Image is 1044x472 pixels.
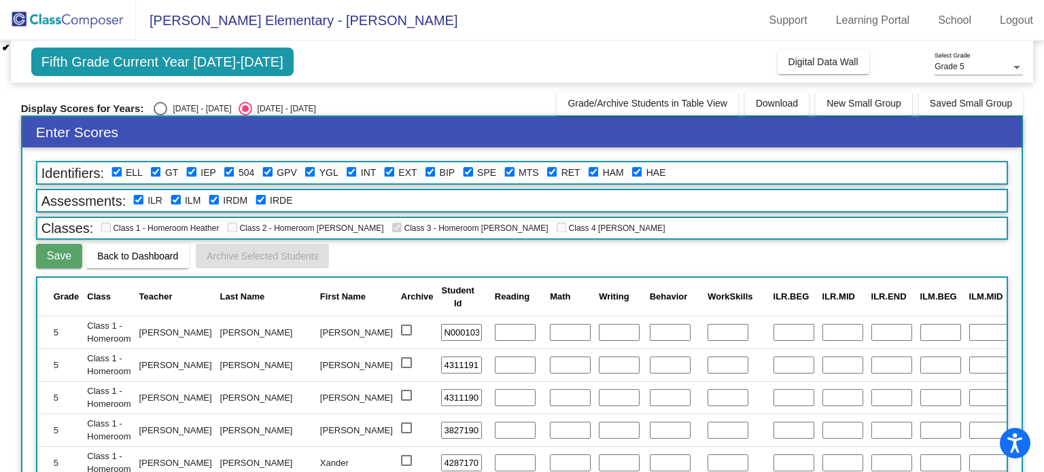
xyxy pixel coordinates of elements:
button: Archive Selected Students [196,244,329,268]
span: New Small Group [826,98,901,109]
span: Back to Dashboard [97,251,178,261]
td: [PERSON_NAME] [216,316,316,348]
span: Archive Selected Students [207,251,318,261]
span: Assessments: [37,192,130,211]
td: [PERSON_NAME] [316,348,397,381]
span: ILM.MID [969,291,1003,302]
td: 5 [37,414,84,446]
span: Download [756,98,798,109]
button: Digital Data Wall [778,50,869,74]
td: [PERSON_NAME] [216,348,316,381]
span: Class 1 - Homeroom Heather [101,223,219,233]
span: Class 4 [PERSON_NAME] [557,223,665,233]
span: ILR.BEG [773,291,810,302]
div: [DATE] - [DATE] [252,103,316,115]
td: [PERSON_NAME] [316,316,397,348]
div: Math [550,290,570,304]
button: Back to Dashboard [86,244,189,268]
div: Last Name [220,290,312,304]
button: Grade/Archive Students in Table View [557,91,738,115]
label: Extrovert [398,166,417,180]
h3: Enter Scores [22,117,1022,147]
span: Class 3 - Homeroom [PERSON_NAME] [392,223,549,233]
span: Display Scores for Years: [21,103,144,115]
label: English Language Learner [126,166,143,180]
div: Student Id [441,284,474,310]
span: Classes: [37,219,98,238]
div: Class [87,290,111,304]
td: [PERSON_NAME] [135,414,216,446]
span: Archive [401,291,434,302]
label: ILEARN Reading [147,194,162,208]
div: Teacher [139,290,212,304]
label: Good Parent Volunteer [277,166,297,180]
td: [PERSON_NAME] [316,414,397,446]
label: Recommend for HA ELA [646,166,666,180]
a: Learning Portal [825,10,921,31]
td: 5 [37,381,84,414]
td: [PERSON_NAME] [135,348,216,381]
div: Class [87,290,130,304]
label: 504 Plan [239,166,254,180]
div: Teacher [139,290,173,304]
div: Last Name [220,290,265,304]
td: [PERSON_NAME] [216,414,316,446]
span: Class 2 - Homeroom [PERSON_NAME] [227,223,383,233]
div: WorkSkills [708,290,765,304]
span: [PERSON_NAME] Elementary - [PERSON_NAME] [136,10,457,31]
td: Class 1 - Homeroom [83,348,135,381]
div: First Name [320,290,366,304]
label: Introvert [361,166,377,180]
label: iReady ELA [270,194,292,208]
label: Speech [477,166,496,180]
div: Reading [495,290,542,304]
td: [PERSON_NAME] [216,381,316,414]
div: Writing [599,290,629,304]
button: Download [745,91,809,115]
button: Save [36,244,82,268]
div: [DATE] - [DATE] [167,103,231,115]
button: New Small Group [816,91,912,115]
button: Saved Small Group [919,91,1023,115]
label: Young for Grade Level [319,166,338,180]
span: Grade/Archive Students in Table View [568,98,727,109]
div: WorkSkills [708,290,752,304]
span: Saved Small Group [930,98,1012,109]
td: Class 1 - Homeroom [83,414,135,446]
td: Class 1 - Homeroom [83,316,135,348]
div: Student Id [441,284,486,310]
span: Identifiers: [37,164,108,183]
div: First Name [320,290,393,304]
div: Math [550,290,591,304]
td: [PERSON_NAME] [135,316,216,348]
a: Logout [989,10,1044,31]
label: Recommend for HA Math [603,166,624,180]
label: Retained [561,166,580,180]
td: [PERSON_NAME] [135,381,216,414]
label: ILEARN Math [185,194,201,208]
label: iReady Math [223,194,247,208]
div: Behavior [650,290,688,304]
span: Digital Data Wall [788,56,858,67]
span: ILR.END [871,291,907,302]
td: 5 [37,348,84,381]
span: Grade 5 [935,62,964,71]
span: ILR.MID [822,291,855,302]
label: Individualized Education Plan [201,166,216,180]
div: Reading [495,290,529,304]
mat-radio-group: Select an option [154,102,315,115]
label: Behavior Intervention Plan [440,166,455,180]
th: Grade [37,278,84,316]
label: MTSS [519,166,539,180]
td: 5 [37,316,84,348]
span: Save [47,250,71,261]
td: [PERSON_NAME] [316,381,397,414]
label: Gifted and Talented [165,166,178,180]
td: Class 1 - Homeroom [83,381,135,414]
div: Behavior [650,290,700,304]
a: School [927,10,982,31]
span: ILM.BEG [920,291,957,302]
a: Support [759,10,818,31]
div: Writing [599,290,642,304]
span: Fifth Grade Current Year [DATE]-[DATE] [31,48,294,76]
